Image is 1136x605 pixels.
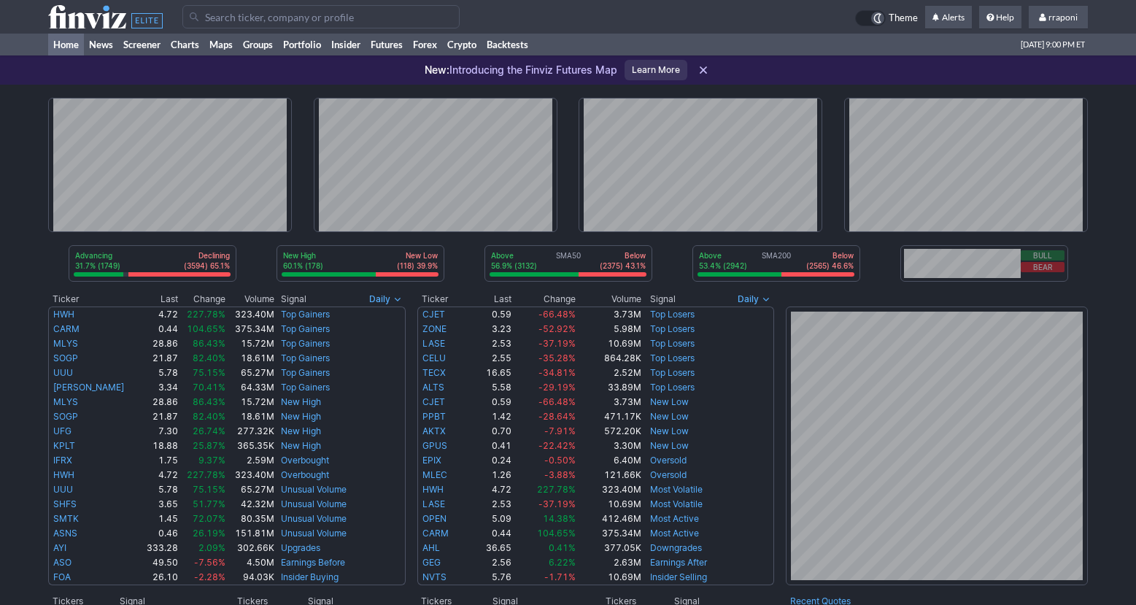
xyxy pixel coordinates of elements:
[491,250,537,261] p: Above
[422,542,440,553] a: AHL
[193,484,225,495] span: 75.15%
[226,439,275,453] td: 365.35K
[226,395,275,409] td: 15.72M
[1021,34,1085,55] span: [DATE] 9:00 PM ET
[408,34,442,55] a: Forex
[417,292,469,307] th: Ticker
[281,498,347,509] a: Unusual Volume
[576,453,642,468] td: 6.40M
[422,528,449,539] a: CARM
[422,367,446,378] a: TECX
[139,380,179,395] td: 3.34
[53,484,73,495] a: UUU
[53,440,75,451] a: KPLT
[468,366,511,380] td: 16.65
[53,367,73,378] a: UUU
[422,557,441,568] a: GEG
[53,309,74,320] a: HWH
[53,498,77,509] a: SHFS
[281,425,321,436] a: New High
[1048,12,1078,23] span: rraponi
[600,250,646,261] p: Below
[238,34,278,55] a: Groups
[139,292,179,307] th: Last
[281,396,321,407] a: New High
[139,307,179,322] td: 4.72
[194,571,225,582] span: -2.28%
[226,497,275,512] td: 42.32M
[75,250,120,261] p: Advancing
[576,526,642,541] td: 375.34M
[576,555,642,570] td: 2.63M
[650,571,707,582] a: Insider Selling
[281,455,329,466] a: Overbought
[576,497,642,512] td: 10.69M
[187,323,225,334] span: 104.65%
[204,34,238,55] a: Maps
[226,322,275,336] td: 375.34M
[281,367,330,378] a: Top Gainers
[226,526,275,541] td: 151.81M
[184,261,230,271] p: (3594) 65.1%
[281,338,330,349] a: Top Gainers
[226,555,275,570] td: 4.50M
[576,336,642,351] td: 10.69M
[576,395,642,409] td: 3.73M
[422,440,447,451] a: GPUS
[650,396,689,407] a: New Low
[281,440,321,451] a: New High
[468,307,511,322] td: 0.59
[397,261,438,271] p: (118) 39.9%
[53,352,78,363] a: SOGP
[549,557,576,568] span: 6.22%
[281,557,345,568] a: Earnings Before
[468,395,511,409] td: 0.59
[538,498,576,509] span: -37.19%
[576,512,642,526] td: 412.46M
[139,482,179,497] td: 5.78
[1029,6,1088,29] a: rraponi
[468,512,511,526] td: 5.09
[226,570,275,585] td: 94.03K
[1021,250,1064,261] button: Bull
[226,453,275,468] td: 2.59M
[326,34,366,55] a: Insider
[650,455,687,466] a: Oversold
[650,338,695,349] a: Top Losers
[283,250,323,261] p: New High
[544,425,576,436] span: -7.91%
[48,34,84,55] a: Home
[226,541,275,555] td: 302.66K
[468,380,511,395] td: 5.58
[468,409,511,424] td: 1.42
[576,468,642,482] td: 121.66K
[576,570,642,585] td: 10.69M
[226,292,275,307] th: Volume
[650,469,687,480] a: Oversold
[468,351,511,366] td: 2.55
[53,382,124,393] a: [PERSON_NAME]
[226,366,275,380] td: 65.27M
[425,63,617,77] p: Introducing the Finviz Futures Map
[193,338,225,349] span: 86.43%
[53,571,71,582] a: FOA
[468,570,511,585] td: 5.76
[193,513,225,524] span: 72.07%
[139,439,179,453] td: 18.88
[576,307,642,322] td: 3.73M
[576,380,642,395] td: 33.89M
[468,336,511,351] td: 2.53
[193,498,225,509] span: 51.77%
[442,34,482,55] a: Crypto
[226,380,275,395] td: 64.33M
[193,352,225,363] span: 82.40%
[468,439,511,453] td: 0.41
[53,455,72,466] a: IFRX
[468,292,511,307] th: Last
[179,292,227,307] th: Change
[193,411,225,422] span: 82.40%
[576,424,642,439] td: 572.20K
[53,469,74,480] a: HWH
[512,292,576,307] th: Change
[139,322,179,336] td: 0.44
